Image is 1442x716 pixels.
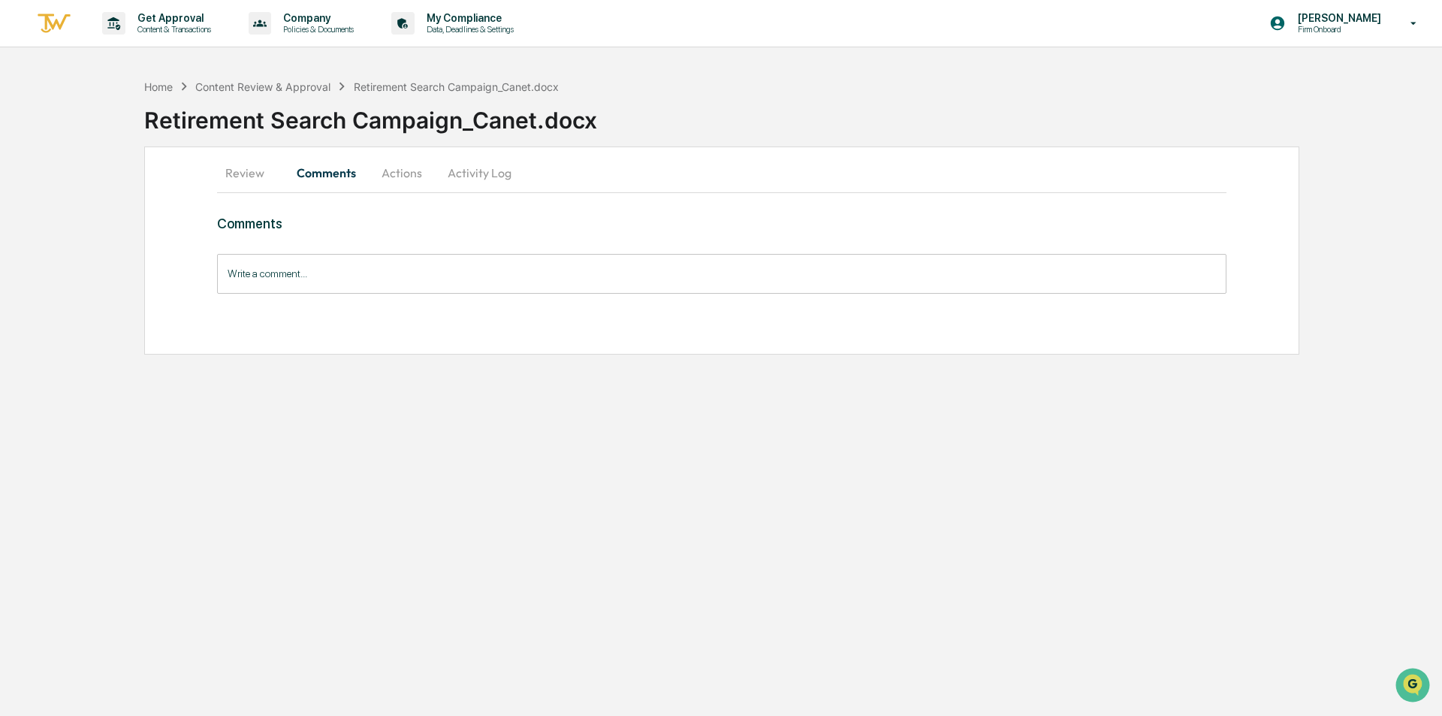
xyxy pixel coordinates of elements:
button: Review [217,155,285,191]
div: Home [144,80,173,93]
div: 🔎 [15,219,27,231]
a: Powered byPylon [106,254,182,266]
a: 🖐️Preclearance [9,183,103,210]
span: Pylon [149,255,182,266]
button: Activity Log [436,155,523,191]
img: logo [36,11,72,36]
button: Actions [368,155,436,191]
div: 🗄️ [109,191,121,203]
button: Comments [285,155,368,191]
div: 🖐️ [15,191,27,203]
span: Data Lookup [30,218,95,233]
p: Policies & Documents [271,24,361,35]
h3: Comments [217,216,1226,231]
p: My Compliance [415,12,521,24]
span: Preclearance [30,189,97,204]
span: Attestations [124,189,186,204]
iframe: Open customer support [1394,666,1434,707]
button: Start new chat [255,119,273,137]
p: How can we help? [15,32,273,56]
p: Get Approval [125,12,219,24]
a: 🗄️Attestations [103,183,192,210]
div: Retirement Search Campaign_Canet.docx [144,95,1442,134]
img: 1746055101610-c473b297-6a78-478c-a979-82029cc54cd1 [15,115,42,142]
p: [PERSON_NAME] [1286,12,1389,24]
p: Data, Deadlines & Settings [415,24,521,35]
div: We're available if you need us! [51,130,190,142]
a: 🔎Data Lookup [9,212,101,239]
p: Firm Onboard [1286,24,1389,35]
p: Content & Transactions [125,24,219,35]
div: Content Review & Approval [195,80,330,93]
div: Retirement Search Campaign_Canet.docx [354,80,559,93]
div: Start new chat [51,115,246,130]
div: secondary tabs example [217,155,1226,191]
p: Company [271,12,361,24]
